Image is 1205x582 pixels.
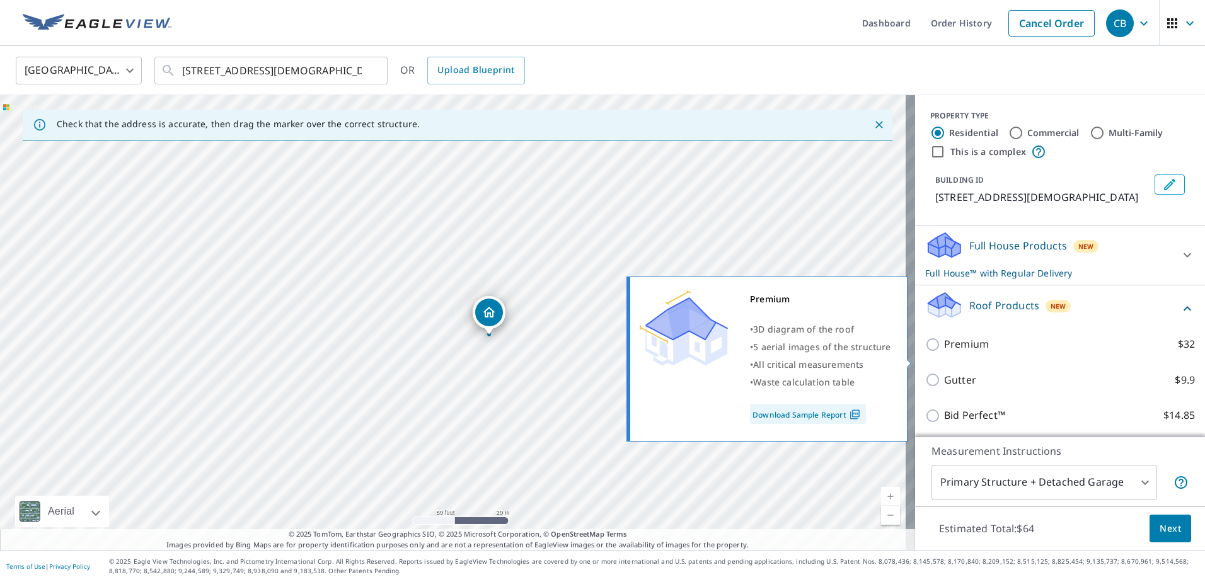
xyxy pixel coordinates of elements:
[750,356,891,374] div: •
[750,338,891,356] div: •
[57,118,420,130] p: Check that the address is accurate, then drag the marker over the correct structure.
[1178,336,1195,352] p: $32
[1175,372,1195,388] p: $9.9
[944,408,1005,423] p: Bid Perfect™
[925,231,1195,280] div: Full House ProductsNewFull House™ with Regular Delivery
[753,341,891,353] span: 5 aerial images of the structure
[846,409,863,420] img: Pdf Icon
[935,190,1150,205] p: [STREET_ADDRESS][DEMOGRAPHIC_DATA]
[929,515,1044,542] p: Estimated Total: $64
[930,110,1190,122] div: PROPERTY TYPE
[1078,241,1094,251] span: New
[1109,127,1163,139] label: Multi-Family
[944,336,989,352] p: Premium
[925,290,1195,326] div: Roof ProductsNew
[1027,127,1080,139] label: Commercial
[6,562,45,571] a: Terms of Use
[1155,174,1185,195] button: Edit building 1
[44,496,78,527] div: Aerial
[427,57,524,84] a: Upload Blueprint
[23,14,171,33] img: EV Logo
[950,145,1026,158] label: This is a complex
[750,374,891,391] div: •
[1051,301,1066,311] span: New
[16,53,142,88] div: [GEOGRAPHIC_DATA]
[750,404,866,424] a: Download Sample Report
[935,174,984,185] p: BUILDING ID
[15,496,109,527] div: Aerial
[750,321,891,338] div: •
[881,487,900,506] a: Current Level 19, Zoom In
[1008,10,1095,37] a: Cancel Order
[1160,521,1181,537] span: Next
[969,238,1067,253] p: Full House Products
[1150,515,1191,543] button: Next
[881,506,900,525] a: Current Level 19, Zoom Out
[109,557,1199,576] p: © 2025 Eagle View Technologies, Inc. and Pictometry International Corp. All Rights Reserved. Repo...
[1163,408,1195,423] p: $14.85
[1106,9,1134,37] div: CB
[753,376,855,388] span: Waste calculation table
[1173,475,1189,490] span: Your report will include the primary structure and a detached garage if one exists.
[753,323,854,335] span: 3D diagram of the roof
[944,372,976,388] p: Gutter
[753,358,863,370] span: All critical measurements
[949,127,998,139] label: Residential
[400,57,525,84] div: OR
[925,266,1172,280] p: Full House™ with Regular Delivery
[969,298,1039,313] p: Roof Products
[606,529,627,539] a: Terms
[437,62,514,78] span: Upload Blueprint
[49,562,90,571] a: Privacy Policy
[750,290,891,308] div: Premium
[6,562,90,570] p: |
[640,290,728,366] img: Premium
[551,529,604,539] a: OpenStreetMap
[931,443,1189,459] p: Measurement Instructions
[182,53,362,88] input: Search by address or latitude-longitude
[473,296,505,335] div: Dropped pin, building 1, Residential property, 1313 Ebenezer Church Rd Memphis, IN 47143
[871,117,887,133] button: Close
[289,529,627,540] span: © 2025 TomTom, Earthstar Geographics SIO, © 2025 Microsoft Corporation, ©
[931,465,1157,500] div: Primary Structure + Detached Garage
